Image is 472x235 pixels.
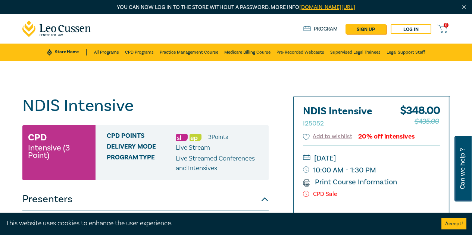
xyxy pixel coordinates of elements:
[107,132,176,142] span: CPD Points
[107,143,176,153] span: Delivery Mode
[28,144,90,159] small: Intensive (3 Point)
[346,24,386,34] a: sign up
[387,44,425,61] a: Legal Support Staff
[47,49,86,55] a: Store Home
[400,106,440,132] div: $ 348.00
[303,26,338,32] a: Program
[303,119,324,128] small: I25052
[94,44,119,61] a: All Programs
[176,143,210,152] span: Live Stream
[303,164,440,176] small: 10:00 AM - 1:30 PM
[28,131,47,144] h3: CPD
[303,191,440,198] p: CPD Sale
[391,24,431,34] a: Log in
[303,177,397,187] a: Print Course Information
[208,132,228,142] li: 3 Point s
[22,3,450,12] p: You can now log in to the store without a password. More info
[160,44,218,61] a: Practice Management Course
[303,132,353,141] button: Add to wishlist
[224,44,271,61] a: Medicare Billing Course
[176,134,188,141] img: Substantive Law
[444,23,448,28] span: 0
[358,133,415,140] div: 20% off intensives
[461,4,467,10] img: Close
[330,44,381,61] a: Supervised Legal Trainees
[176,154,263,173] p: Live Streamed Conferences and Intensives
[190,134,201,141] img: Ethics & Professional Responsibility
[459,140,466,197] span: Can we help ?
[22,96,269,115] h1: NDIS Intensive
[415,115,439,127] span: $435.00
[303,106,385,128] h2: NDIS Intensive
[107,154,176,173] span: Program type
[299,4,355,11] a: [DOMAIN_NAME][URL]
[22,188,269,210] button: Presenters
[6,219,430,228] div: This website uses cookies to enhance the user experience.
[125,44,154,61] a: CPD Programs
[441,218,466,229] button: Accept cookies
[276,44,324,61] a: Pre-Recorded Webcasts
[303,152,440,164] small: [DATE]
